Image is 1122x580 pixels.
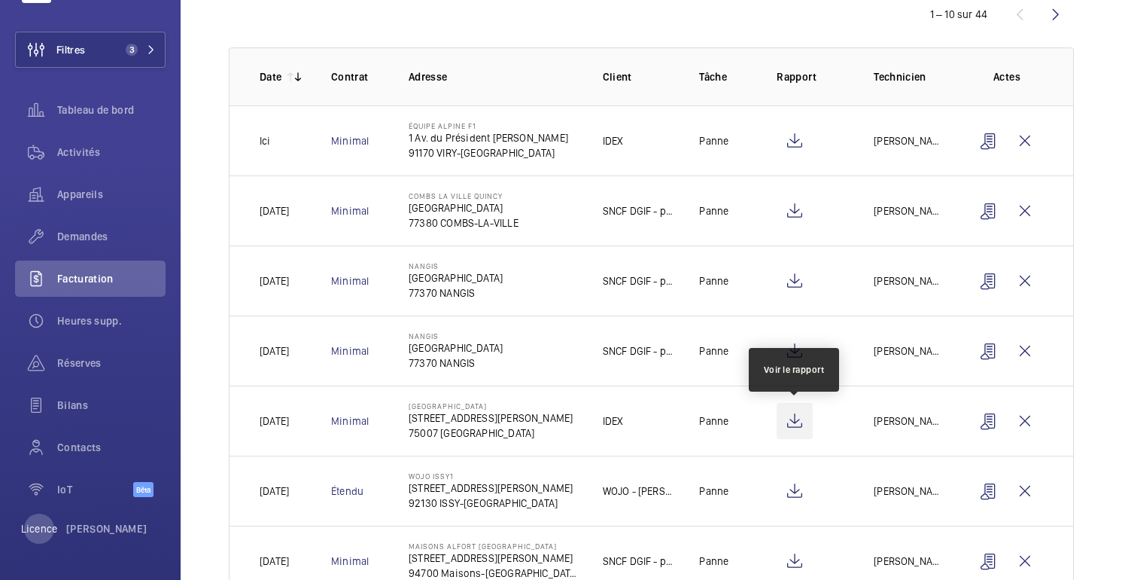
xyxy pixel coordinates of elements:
[260,485,289,497] font: [DATE]
[331,485,363,497] a: Étendu
[409,261,439,270] font: NANGIS
[136,485,151,494] font: Bêta
[699,345,728,357] font: Panne
[603,555,759,567] font: SNCF DGIF - portes automatiques
[930,8,987,20] font: 1 – 10 sur 44
[603,275,759,287] font: SNCF DGIF - portes automatiques
[331,415,369,427] a: Minimal
[874,71,926,83] font: Technicien
[409,287,475,299] font: 77370 NANGIS
[57,315,122,327] font: Heures supp.
[603,415,624,427] font: IDEX
[260,135,271,147] font: Ici
[331,205,369,217] a: Minimal
[260,275,289,287] font: [DATE]
[699,135,728,147] font: Panne
[66,523,147,535] font: [PERSON_NAME]
[331,275,369,287] a: Minimal
[993,71,1020,83] font: Actes
[409,357,475,369] font: 77370 NANGIS
[57,399,88,411] font: Bilans
[409,427,534,439] font: 75007 [GEOGRAPHIC_DATA]
[409,132,568,144] font: 1 Av. du Président [PERSON_NAME]
[15,32,166,68] button: Filtres3
[57,230,108,243] font: Demandes
[57,357,102,369] font: Réserves
[409,472,454,481] font: WOJO ISSY1
[409,121,476,130] font: Équipe Alpine F1
[603,205,759,217] font: SNCF DGIF - portes automatiques
[57,146,100,158] font: Activités
[777,71,816,83] font: Rapport
[57,484,72,496] font: IoT
[57,273,114,285] font: Facturation
[409,482,573,494] font: [STREET_ADDRESS][PERSON_NAME]
[874,415,949,427] font: [PERSON_NAME]
[260,415,289,427] font: [DATE]
[699,205,728,217] font: Panne
[409,202,503,214] font: [GEOGRAPHIC_DATA]
[409,147,555,159] font: 91170 VIRY-[GEOGRAPHIC_DATA]
[56,44,85,56] font: Filtres
[57,441,102,453] font: Contacts
[874,275,949,287] font: [PERSON_NAME]
[409,401,487,411] font: [GEOGRAPHIC_DATA]
[603,485,714,497] font: WOJO - [PERSON_NAME]
[699,415,728,427] font: Panne
[874,205,949,217] font: [PERSON_NAME]
[874,485,949,497] font: [PERSON_NAME]
[409,71,447,83] font: Adresse
[409,272,503,284] font: [GEOGRAPHIC_DATA]
[699,555,728,567] font: Panne
[874,135,949,147] font: [PERSON_NAME]
[764,365,825,375] font: Voir le rapport
[260,205,289,217] font: [DATE]
[409,552,573,564] font: [STREET_ADDRESS][PERSON_NAME]
[874,555,949,567] font: [PERSON_NAME]
[699,71,727,83] font: Tâche
[57,104,134,116] font: Tableau de bord
[603,345,759,357] font: SNCF DGIF - portes automatiques
[331,135,369,147] a: Minimal
[331,345,369,357] a: Minimal
[409,497,558,509] font: 92130 ISSY-[GEOGRAPHIC_DATA]
[409,342,503,354] font: [GEOGRAPHIC_DATA]
[409,331,439,340] font: NANGIS
[260,555,289,567] font: [DATE]
[874,345,949,357] font: [PERSON_NAME]
[409,567,579,579] font: 94700 Maisons-[GEOGRAPHIC_DATA]
[129,44,135,55] font: 3
[21,523,57,535] font: Licence
[331,71,368,83] font: Contrat
[260,71,281,83] font: Date
[260,345,289,357] font: [DATE]
[603,135,624,147] font: IDEX
[603,71,632,83] font: Client
[699,485,728,497] font: Panne
[331,555,369,567] a: Minimal
[409,412,573,424] font: [STREET_ADDRESS][PERSON_NAME]
[409,191,503,200] font: COMBS LA VILLE QUINCY
[409,217,518,229] font: 77380 COMBS-LA-VILLE
[409,542,557,551] font: MAISONS ALFORT [GEOGRAPHIC_DATA]
[699,275,728,287] font: Panne
[57,188,103,200] font: Appareils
